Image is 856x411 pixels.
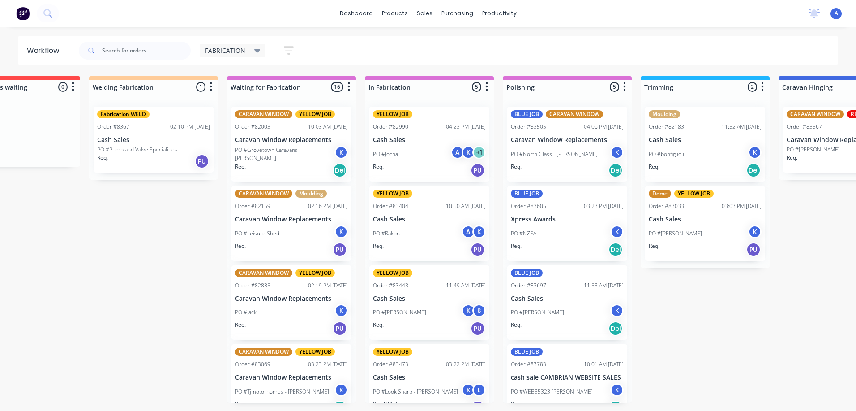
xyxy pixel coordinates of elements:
div: Fabrication WELD [97,110,150,118]
input: Search for orders... [102,42,191,60]
div: 03:22 PM [DATE] [446,360,486,368]
p: cash sale CAMBRIAN WEBSITE SALES [511,374,624,381]
div: CARAVAN WINDOW [787,110,844,118]
p: Req. [373,321,384,329]
div: 10:50 AM [DATE] [446,202,486,210]
div: Order #83783 [511,360,546,368]
div: BLUE JOBOrder #8369711:53 AM [DATE]Cash SalesPO #[PERSON_NAME]KReq.Del [507,265,627,340]
p: Cash Sales [373,216,486,223]
p: PO #[PERSON_NAME] [511,308,564,316]
img: Factory [16,7,30,20]
p: Xpress Awards [511,216,624,223]
div: K [610,383,624,397]
div: Del [608,321,623,336]
div: 04:23 PM [DATE] [446,123,486,131]
div: sales [412,7,437,20]
div: Del [746,163,761,177]
div: Del [333,163,347,177]
div: S [472,304,486,317]
div: BLUE JOB [511,110,543,118]
div: DomeYELLOW JOBOrder #8303303:03 PM [DATE]Cash SalesPO #[PERSON_NAME]KReq.PU [645,186,765,261]
div: products [377,7,412,20]
div: YELLOW JOB [295,348,335,356]
p: PO #Grovetown Caravans - [PERSON_NAME] [235,146,334,162]
p: PO #[PERSON_NAME] [373,308,426,316]
div: Del [608,163,623,177]
div: K [748,225,762,238]
p: Req. [511,321,522,329]
p: Req. [649,163,659,171]
p: PO #[PERSON_NAME] [787,146,840,154]
div: K [462,383,475,397]
p: PO #North Glass - [PERSON_NAME] [511,150,598,158]
div: Dome [649,190,671,198]
div: K [462,304,475,317]
p: PO #WEB35323 [PERSON_NAME] [511,388,593,396]
div: Order #82003 [235,123,270,131]
p: Req. [511,242,522,250]
div: Order #83671 [97,123,133,131]
p: Req. [235,400,246,408]
div: 11:49 AM [DATE] [446,281,486,290]
p: Cash Sales [373,374,486,381]
p: Req. [97,154,108,162]
p: Cash Sales [373,136,486,144]
div: Order #83404 [373,202,408,210]
div: K [610,225,624,238]
div: YELLOW JOB [373,110,412,118]
p: PO #Jack [235,308,257,316]
div: 11:52 AM [DATE] [722,123,762,131]
p: PO #[PERSON_NAME] [649,229,702,238]
div: CARAVAN WINDOW [235,269,292,277]
div: Order #82183 [649,123,684,131]
div: CARAVAN WINDOW [235,110,292,118]
a: dashboard [335,7,377,20]
div: Moulding [295,190,327,198]
p: Req. [373,163,384,171]
div: BLUE JOB [511,269,543,277]
div: PU [333,242,347,257]
div: A [451,146,464,159]
div: YELLOW JOBOrder #8344311:49 AM [DATE]Cash SalesPO #[PERSON_NAME]KSReq.PU [369,265,489,340]
p: Req. [511,163,522,171]
div: CARAVAN WINDOW [235,348,292,356]
p: PO #bonfiglioli [649,150,684,158]
div: K [334,146,348,159]
div: Order #83443 [373,281,408,290]
div: YELLOW JOB [295,110,335,118]
p: Req. [DATE] [373,400,401,408]
div: 02:10 PM [DATE] [170,123,210,131]
div: YELLOW JOBOrder #8340410:50 AM [DATE]Cash SalesPO #RakonAKReq.PU [369,186,489,261]
div: K [334,225,348,238]
div: 03:23 PM [DATE] [308,360,348,368]
div: K [334,383,348,397]
div: PU [746,242,761,257]
div: 04:06 PM [DATE] [584,123,624,131]
div: YELLOW JOB [295,269,335,277]
div: K [334,304,348,317]
p: Req. [649,242,659,250]
div: YELLOW JOB [373,348,412,356]
p: Req. [235,163,246,171]
p: Cash Sales [97,136,210,144]
p: Cash Sales [649,216,762,223]
div: Order #83605 [511,202,546,210]
div: PU [471,242,485,257]
p: Caravan Window Replacements [235,216,348,223]
div: BLUE JOBCARAVAN WINDOWOrder #8350504:06 PM [DATE]Caravan Window ReplacementsPO #North Glass - [PE... [507,107,627,182]
div: 02:19 PM [DATE] [308,281,348,290]
p: Req. [235,321,246,329]
div: K [472,225,486,238]
div: L [472,383,486,397]
div: Order #83069 [235,360,270,368]
div: YELLOW JOBOrder #8299004:23 PM [DATE]Cash SalesPO #JochaAK+1Req.PU [369,107,489,182]
p: PO #Jocha [373,150,398,158]
div: PU [471,163,485,177]
span: FABRICATION [205,46,245,55]
div: Order #83473 [373,360,408,368]
p: Req. [235,242,246,250]
div: YELLOW JOB [373,190,412,198]
div: K [748,146,762,159]
div: Moulding [649,110,680,118]
div: Workflow [27,45,64,56]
